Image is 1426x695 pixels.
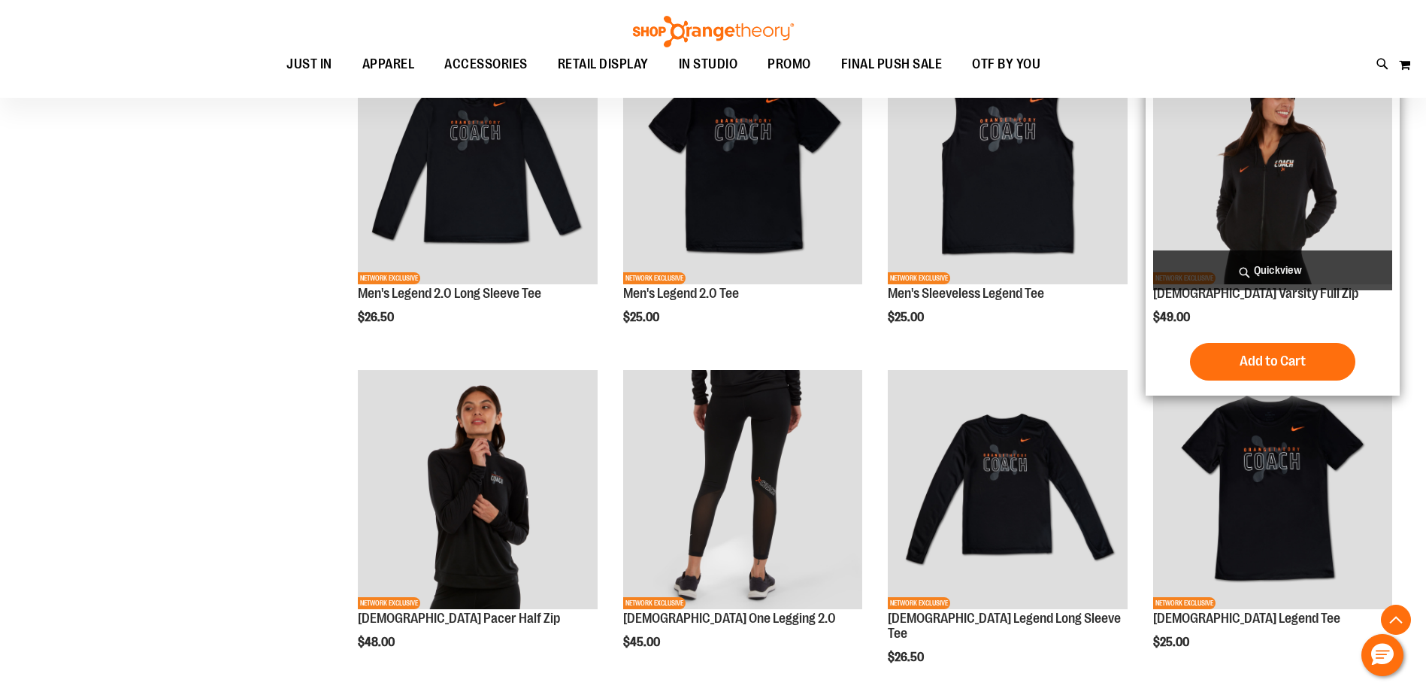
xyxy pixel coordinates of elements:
div: product [1146,38,1400,396]
a: ACCESSORIES [429,47,543,82]
span: $26.50 [358,311,396,324]
span: NETWORK EXCLUSIVE [888,597,950,609]
a: OTF Ladies Coach FA23 Legend LS Tee - Black primary imageNETWORK EXCLUSIVE [888,370,1127,612]
a: OTF Ladies Coach FA23 Varsity Full Zip - Black primary imageNETWORK EXCLUSIVE [1153,45,1392,287]
span: ACCESSORIES [444,47,528,81]
a: OTF Ladies Coach FA23 Legend SS Tee - Black primary imageNETWORK EXCLUSIVE [1153,370,1392,612]
span: FINAL PUSH SALE [841,47,943,81]
button: Back To Top [1381,605,1411,635]
span: RETAIL DISPLAY [558,47,649,81]
span: NETWORK EXCLUSIVE [888,272,950,284]
a: [DEMOGRAPHIC_DATA] Pacer Half Zip [358,611,560,626]
span: $26.50 [888,651,926,664]
span: $48.00 [358,636,397,649]
span: JUST IN [286,47,332,81]
span: OTF BY YOU [972,47,1040,81]
span: $49.00 [1153,311,1192,324]
div: product [880,38,1134,363]
a: [DEMOGRAPHIC_DATA] Varsity Full Zip [1153,286,1358,301]
a: [DEMOGRAPHIC_DATA] Legend Long Sleeve Tee [888,611,1121,641]
span: NETWORK EXCLUSIVE [623,272,686,284]
a: OTF Ladies Coach FA23 Pacer Half Zip - Black primary imageNETWORK EXCLUSIVE [358,370,597,612]
img: OTF Ladies Coach FA23 Pacer Half Zip - Black primary image [358,370,597,609]
a: Men's Legend 2.0 Long Sleeve Tee [358,286,541,301]
img: OTF Mens Coach FA23 Legend 2.0 SS Tee - Black primary image [623,45,862,284]
a: IN STUDIO [664,47,753,81]
a: OTF Mens Coach FA23 Legend Sleeveless Tee - Black primary imageNETWORK EXCLUSIVE [888,45,1127,287]
a: Men's Sleeveless Legend Tee [888,286,1044,301]
a: [DEMOGRAPHIC_DATA] One Legging 2.0 [623,611,836,626]
span: NETWORK EXCLUSIVE [623,597,686,609]
button: Add to Cart [1190,343,1355,381]
img: OTF Ladies Coach FA23 Legend LS Tee - Black primary image [888,370,1127,609]
div: product [350,363,604,687]
span: $25.00 [623,311,662,324]
div: product [616,363,870,687]
a: PROMO [752,47,826,82]
a: JUST IN [271,47,347,82]
span: $25.00 [1153,636,1191,649]
img: OTF Mens Coach FA23 Legend Sleeveless Tee - Black primary image [888,45,1127,284]
img: OTF Ladies Coach FA23 One Legging 2.0 - Black primary image [623,370,862,609]
img: OTF Ladies Coach FA23 Varsity Full Zip - Black primary image [1153,45,1392,284]
span: NETWORK EXCLUSIVE [358,597,420,609]
a: OTF Mens Coach FA23 Legend 2.0 LS Tee - Black primary imageNETWORK EXCLUSIVE [358,45,597,287]
a: OTF Mens Coach FA23 Legend 2.0 SS Tee - Black primary imageNETWORK EXCLUSIVE [623,45,862,287]
img: OTF Ladies Coach FA23 Legend SS Tee - Black primary image [1153,370,1392,609]
a: OTF BY YOU [957,47,1055,82]
button: Hello, have a question? Let’s chat. [1361,634,1403,676]
span: NETWORK EXCLUSIVE [358,272,420,284]
a: Quickview [1153,250,1392,290]
a: OTF Ladies Coach FA23 One Legging 2.0 - Black primary imageNETWORK EXCLUSIVE [623,370,862,612]
a: Men's Legend 2.0 Tee [623,286,739,301]
span: $25.00 [888,311,926,324]
span: IN STUDIO [679,47,738,81]
span: $45.00 [623,636,662,649]
a: RETAIL DISPLAY [543,47,664,82]
span: Add to Cart [1240,353,1306,369]
a: [DEMOGRAPHIC_DATA] Legend Tee [1153,611,1340,626]
img: OTF Mens Coach FA23 Legend 2.0 LS Tee - Black primary image [358,45,597,284]
span: APPAREL [362,47,415,81]
div: product [616,38,870,363]
a: APPAREL [347,47,430,82]
a: FINAL PUSH SALE [826,47,958,82]
span: NETWORK EXCLUSIVE [1153,597,1216,609]
span: PROMO [767,47,811,81]
img: Shop Orangetheory [631,16,796,47]
div: product [1146,363,1400,687]
div: product [350,38,604,363]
